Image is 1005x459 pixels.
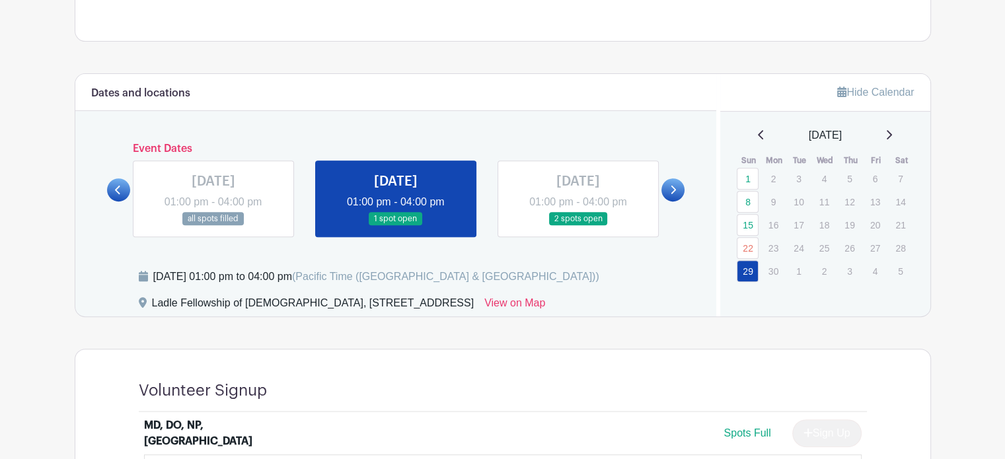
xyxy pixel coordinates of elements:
[737,168,759,190] a: 1
[889,215,911,235] p: 21
[813,154,838,167] th: Wed
[788,215,809,235] p: 17
[788,168,809,189] p: 3
[763,168,784,189] p: 2
[737,214,759,236] a: 15
[809,127,842,143] span: [DATE]
[838,192,860,212] p: 12
[763,215,784,235] p: 16
[838,215,860,235] p: 19
[788,192,809,212] p: 10
[813,168,835,189] p: 4
[864,238,886,258] p: 27
[292,271,599,282] span: (Pacific Time ([GEOGRAPHIC_DATA] & [GEOGRAPHIC_DATA]))
[889,192,911,212] p: 14
[737,260,759,282] a: 29
[813,192,835,212] p: 11
[788,238,809,258] p: 24
[763,192,784,212] p: 9
[724,427,770,439] span: Spots Full
[153,269,599,285] div: [DATE] 01:00 pm to 04:00 pm
[838,168,860,189] p: 5
[864,215,886,235] p: 20
[889,261,911,281] p: 5
[838,154,864,167] th: Thu
[144,417,308,449] div: MD, DO, NP, [GEOGRAPHIC_DATA]
[91,87,190,100] h6: Dates and locations
[889,154,914,167] th: Sat
[813,215,835,235] p: 18
[484,295,545,316] a: View on Map
[763,238,784,258] p: 23
[788,261,809,281] p: 1
[889,168,911,189] p: 7
[864,168,886,189] p: 6
[763,261,784,281] p: 30
[762,154,788,167] th: Mon
[787,154,813,167] th: Tue
[838,238,860,258] p: 26
[152,295,474,316] div: Ladle Fellowship of [DEMOGRAPHIC_DATA], [STREET_ADDRESS]
[837,87,914,98] a: Hide Calendar
[889,238,911,258] p: 28
[838,261,860,281] p: 3
[813,238,835,258] p: 25
[736,154,762,167] th: Sun
[130,143,662,155] h6: Event Dates
[864,154,889,167] th: Fri
[813,261,835,281] p: 2
[737,237,759,259] a: 22
[864,192,886,212] p: 13
[139,381,267,400] h4: Volunteer Signup
[864,261,886,281] p: 4
[737,191,759,213] a: 8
